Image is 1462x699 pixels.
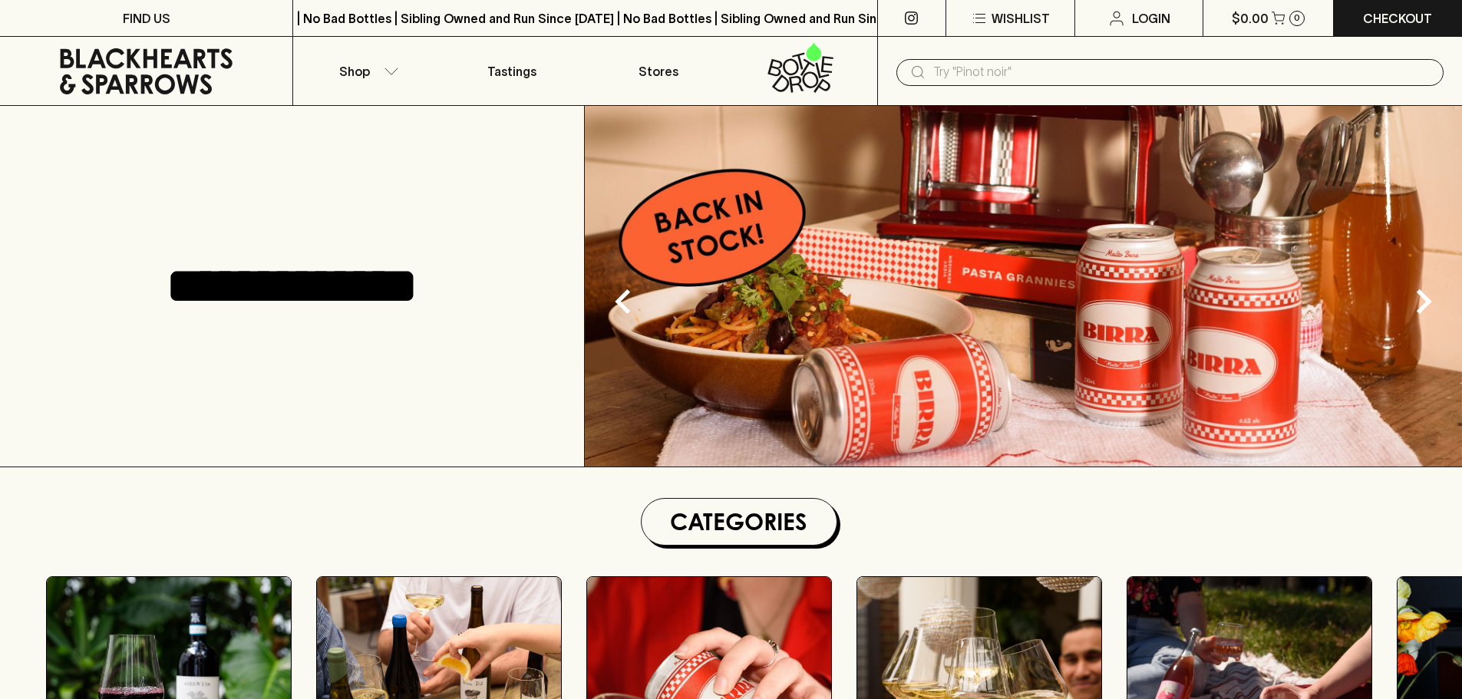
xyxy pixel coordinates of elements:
[585,106,1462,467] img: optimise
[123,9,170,28] p: FIND US
[339,62,370,81] p: Shop
[1294,14,1300,22] p: 0
[1393,271,1454,332] button: Next
[933,60,1431,84] input: Try "Pinot noir"
[639,62,678,81] p: Stores
[1132,9,1170,28] p: Login
[1232,9,1269,28] p: $0.00
[586,37,731,105] a: Stores
[439,37,585,105] a: Tastings
[592,271,654,332] button: Previous
[992,9,1050,28] p: Wishlist
[487,62,536,81] p: Tastings
[1363,9,1432,28] p: Checkout
[293,37,439,105] button: Shop
[648,505,830,539] h1: Categories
